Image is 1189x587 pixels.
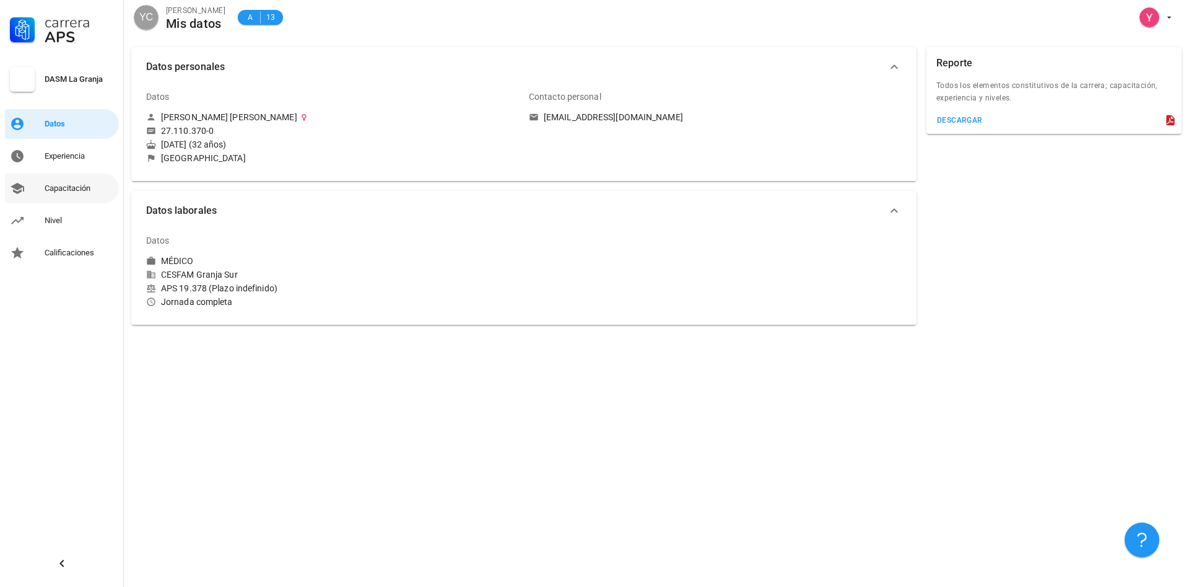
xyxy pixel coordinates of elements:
a: Capacitación [5,174,119,203]
div: [EMAIL_ADDRESS][DOMAIN_NAME] [544,112,683,123]
div: APS 19.378 (Plazo indefinido) [146,283,519,294]
a: Experiencia [5,141,119,171]
div: Mis datos [166,17,225,30]
span: 13 [266,11,276,24]
div: Experiencia [45,151,114,161]
div: Datos [146,82,170,112]
div: Nivel [45,216,114,226]
div: [PERSON_NAME] [166,4,225,17]
button: descargar [931,112,988,129]
div: Carrera [45,15,114,30]
span: Datos laborales [146,202,887,219]
a: Calificaciones [5,238,119,268]
div: [GEOGRAPHIC_DATA] [161,152,246,164]
div: Jornada completa [146,296,519,307]
span: Datos personales [146,58,887,76]
a: [EMAIL_ADDRESS][DOMAIN_NAME] [529,112,902,123]
div: Contacto personal [529,82,601,112]
div: avatar [134,5,159,30]
div: avatar [1139,7,1159,27]
span: A [245,11,255,24]
div: DASM La Granja [45,74,114,84]
a: Datos [5,109,119,139]
a: Nivel [5,206,119,236]
div: Reporte [936,47,972,79]
button: Datos personales [131,47,917,87]
div: APS [45,30,114,45]
div: Calificaciones [45,248,114,258]
div: Datos [45,119,114,129]
div: descargar [936,116,983,125]
div: Capacitación [45,183,114,193]
div: Todos los elementos constitutivos de la carrera; capacitación, experiencia y niveles. [926,79,1182,112]
span: YC [139,5,153,30]
div: [DATE] (32 años) [146,139,519,150]
div: 27.110.370-0 [161,125,214,136]
div: Datos [146,226,170,255]
div: [PERSON_NAME] [PERSON_NAME] [161,112,297,123]
div: MÉDICO [161,255,194,267]
div: CESFAM Granja Sur [146,269,519,280]
button: Datos laborales [131,191,917,231]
